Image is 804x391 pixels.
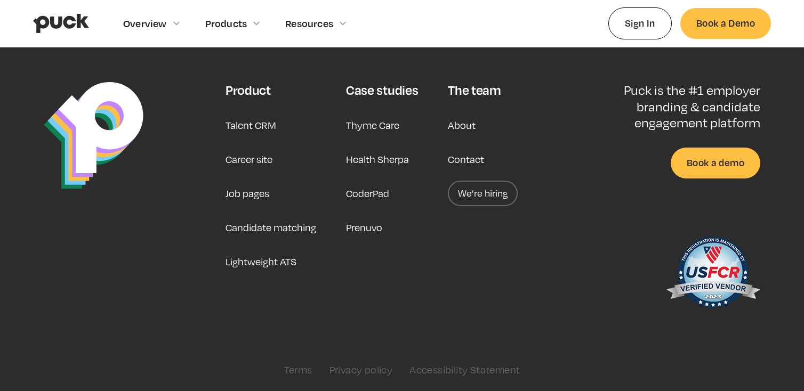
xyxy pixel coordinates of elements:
a: Thyme Care [346,112,399,138]
a: Job pages [226,181,269,206]
a: Terms [284,364,312,376]
img: US Federal Contractor Registration System for Award Management Verified Vendor Seal [665,232,760,317]
a: Book a Demo [680,8,771,38]
div: Resources [285,18,333,29]
a: Career site [226,146,272,172]
div: Products [205,18,247,29]
div: Product [226,82,271,98]
a: Prenuvo [346,215,382,240]
a: Lightweight ATS [226,249,296,274]
a: Health Sherpa [346,146,409,172]
a: Sign In [608,7,672,39]
img: Puck Logo [44,82,143,189]
a: Talent CRM [226,112,276,138]
div: Case studies [346,82,418,98]
a: We’re hiring [448,181,518,206]
div: The team [448,82,501,98]
a: Accessibility Statement [409,364,520,376]
a: Candidate matching [226,215,316,240]
a: Privacy policy [329,364,393,376]
p: Puck is the #1 employer branding & candidate engagement platform [589,82,760,131]
a: CoderPad [346,181,389,206]
a: Contact [448,146,484,172]
div: Overview [123,18,167,29]
a: About [448,112,476,138]
a: Book a demo [671,148,760,178]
